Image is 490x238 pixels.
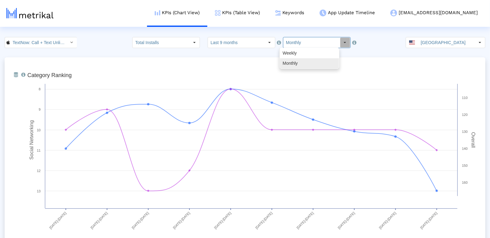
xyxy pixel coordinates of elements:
text: 150 [462,164,468,167]
img: metrical-logo-light.png [6,8,54,18]
img: app-update-menu-icon.png [320,10,326,16]
text: 11 [37,149,41,152]
text: [DATE]-[DATE] [131,211,149,230]
text: [DATE]-[DATE] [337,211,356,230]
text: 110 [462,96,468,100]
text: 13 [37,189,41,193]
div: Monthly [280,58,339,68]
tspan: Social Networking [29,120,34,160]
text: [DATE]-[DATE] [296,211,314,230]
text: 140 [462,147,468,150]
text: [DATE]-[DATE] [172,211,191,230]
text: 9 [39,108,41,111]
tspan: Overall [471,132,476,148]
img: keywords.png [275,10,281,16]
text: [DATE]-[DATE] [255,211,273,230]
div: Select [189,37,200,48]
text: 160 [462,181,468,184]
text: 10 [37,128,41,132]
div: Select [475,37,485,48]
text: [DATE]-[DATE] [213,211,232,230]
text: 130 [462,130,468,133]
img: kpi-chart-menu-icon.png [155,10,160,15]
text: 120 [462,113,468,117]
img: kpi-table-menu-icon.png [215,10,221,16]
text: 8 [39,87,41,91]
div: Select [265,37,275,48]
div: Select [340,37,350,48]
text: 12 [37,169,41,173]
text: [DATE]-[DATE] [420,211,438,230]
text: [DATE]-[DATE] [90,211,108,230]
div: Select [66,37,77,48]
text: [DATE]-[DATE] [49,211,67,230]
img: my-account-menu-icon.png [390,10,397,16]
tspan: Category Ranking [27,72,72,78]
text: [DATE]-[DATE] [378,211,397,230]
div: Weekly [280,48,339,58]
